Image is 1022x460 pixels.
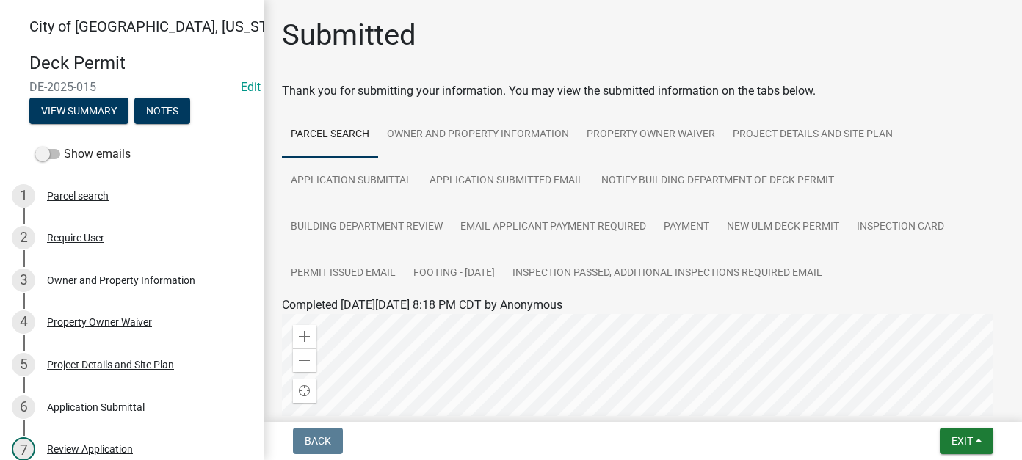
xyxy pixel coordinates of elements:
[47,317,152,327] div: Property Owner Waiver
[940,428,993,454] button: Exit
[35,145,131,163] label: Show emails
[12,353,35,376] div: 5
[47,402,145,412] div: Application Submittal
[282,204,452,251] a: Building Department Review
[47,191,109,201] div: Parcel search
[47,444,133,454] div: Review Application
[718,204,848,251] a: New Ulm Deck Permit
[241,80,261,94] a: Edit
[952,435,973,447] span: Exit
[405,250,504,297] a: Footing - [DATE]
[241,80,261,94] wm-modal-confirm: Edit Application Number
[282,82,1004,100] div: Thank you for submitting your information. You may view the submitted information on the tabs below.
[12,395,35,419] div: 6
[47,359,174,370] div: Project Details and Site Plan
[29,18,297,35] span: City of [GEOGRAPHIC_DATA], [US_STATE]
[29,106,128,117] wm-modal-confirm: Summary
[29,80,235,94] span: DE-2025-015
[29,53,253,74] h4: Deck Permit
[12,184,35,208] div: 1
[29,98,128,124] button: View Summary
[378,112,578,158] a: Owner and Property Information
[12,226,35,249] div: 2
[282,112,378,158] a: Parcel search
[452,204,655,251] a: Email Applicant Payment Required
[578,112,724,158] a: Property Owner Waiver
[134,106,190,117] wm-modal-confirm: Notes
[848,204,953,251] a: Inspection Card
[293,379,316,403] div: Find my location
[293,428,343,454] button: Back
[655,204,718,251] a: Payment
[282,250,405,297] a: Permit Issued Email
[47,233,104,243] div: Require User
[504,250,831,297] a: Inspection Passed, Additional Inspections Required Email
[12,269,35,292] div: 3
[293,325,316,348] div: Zoom in
[724,112,902,158] a: Project Details and Site Plan
[592,158,843,205] a: Notify Building Department of Deck Permit
[12,310,35,334] div: 4
[305,435,331,447] span: Back
[134,98,190,124] button: Notes
[421,158,592,205] a: Application Submitted Email
[282,158,421,205] a: Application Submittal
[47,275,195,285] div: Owner and Property Information
[282,298,562,312] span: Completed [DATE][DATE] 8:18 PM CDT by Anonymous
[282,18,416,53] h1: Submitted
[293,348,316,372] div: Zoom out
